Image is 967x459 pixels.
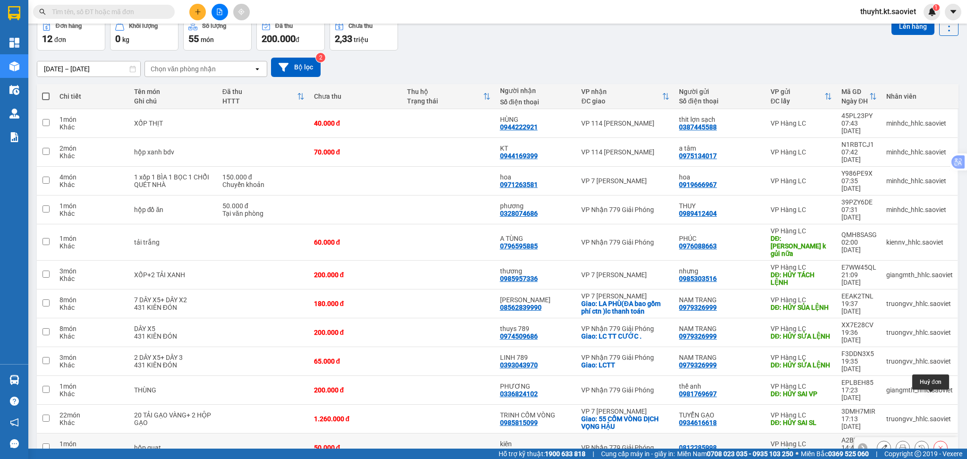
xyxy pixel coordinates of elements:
[134,238,213,246] div: tải trắng
[10,439,19,448] span: message
[222,202,305,210] div: 50.000 đ
[59,304,125,311] div: Khác
[679,390,717,398] div: 0981769697
[256,17,325,51] button: Đã thu200.000đ
[841,444,877,459] div: 14:49 [DATE]
[134,296,213,304] div: 7 DÂY X5+ DÂY X2
[10,418,19,427] span: notification
[262,33,296,44] span: 200.000
[59,210,125,217] div: Khác
[9,61,19,71] img: warehouse-icon
[891,18,934,35] button: Lên hàng
[886,148,953,156] div: minhdc_hhlc.saoviet
[189,4,206,20] button: plus
[841,177,877,192] div: 07:35 [DATE]
[59,296,125,304] div: 8 món
[771,263,832,271] div: VP Hàng LC
[841,292,877,300] div: EEAK2TNL
[402,84,495,109] th: Toggle SortBy
[886,238,953,246] div: kiennv_hhlc.saoviet
[314,238,398,246] div: 60.000 đ
[134,173,213,188] div: 1 xốp 1 BÌA 1 BỌC 1 CHỔI QUÉT NHÀ
[151,64,216,74] div: Chọn văn phòng nhận
[9,375,19,385] img: warehouse-icon
[581,408,670,415] div: VP 7 [PERSON_NAME]
[354,36,368,43] span: triệu
[314,386,398,394] div: 200.000 đ
[581,238,670,246] div: VP Nhận 779 Giải Phóng
[212,4,228,20] button: file-add
[134,304,213,311] div: 431 KIÊN ĐÓN
[679,275,717,282] div: 0985303516
[59,332,125,340] div: Khác
[828,450,869,458] strong: 0369 525 060
[841,112,877,119] div: 45PL23PY
[886,415,953,423] div: truongvv_hhlc.saoviet
[233,4,250,20] button: aim
[37,61,140,76] input: Select a date range.
[679,116,761,123] div: thit lợn sạch
[500,440,572,448] div: kiên
[581,354,670,361] div: VP Nhận 779 Giải Phóng
[841,436,877,444] div: A2BIQA6A
[771,332,832,340] div: DĐ: HỦY SỬA LỆNH
[886,357,953,365] div: truongvv_hhlc.saoviet
[841,263,877,271] div: E7WW45QL
[500,202,572,210] div: phương
[314,357,398,365] div: 65.000 đ
[335,33,352,44] span: 2,33
[581,88,662,95] div: VP nhận
[500,448,538,455] div: 0929991313
[679,144,761,152] div: a tâm
[679,325,761,332] div: NAM TRANG
[771,304,832,311] div: DĐ: HỦY SỦA LỆNH
[679,382,761,390] div: thế anh
[593,449,594,459] span: |
[771,206,832,213] div: VP Hàng LC
[52,7,163,17] input: Tìm tên, số ĐT hoặc mã đơn
[679,332,717,340] div: 0979326999
[581,97,662,105] div: ĐC giao
[59,93,125,100] div: Chi tiết
[222,181,305,188] div: Chuyển khoản
[314,93,398,100] div: Chưa thu
[771,296,832,304] div: VP Hàng LC
[771,235,832,257] div: DĐ: huỷ khánh k gủi nữa
[886,177,953,185] div: minhdc_hhlc.saoviet
[314,148,398,156] div: 70.000 đ
[59,242,125,250] div: Khác
[679,411,761,419] div: TUYỂN GẠO
[500,210,538,217] div: 0328074686
[59,325,125,332] div: 8 món
[886,300,953,307] div: truongvv_hhlc.saoviet
[314,119,398,127] div: 40.000 đ
[39,8,46,15] span: search
[679,235,761,242] div: PHÚC
[577,84,674,109] th: Toggle SortBy
[677,449,793,459] span: Miền Nam
[37,17,105,51] button: Đơn hàng12đơn
[59,448,125,455] div: Khác
[581,361,670,369] div: Giao: LCTT
[933,4,940,11] sup: 1
[500,354,572,361] div: LINH 789
[222,173,305,181] div: 150.000 đ
[886,271,953,279] div: giangmth_hhlc.saoviet
[316,53,325,62] sup: 2
[771,271,832,286] div: DĐ: HỦY TÁCH LỆNH
[314,444,398,451] div: 50.000 đ
[9,38,19,48] img: dashboard-icon
[581,148,670,156] div: VP 114 [PERSON_NAME]
[314,415,398,423] div: 1.260.000 đ
[915,450,921,457] span: copyright
[841,170,877,177] div: Y986PE9X
[134,361,213,369] div: 431 KIÊN ĐÓN
[886,93,953,100] div: Nhân viên
[771,148,832,156] div: VP Hàng LC
[841,408,877,415] div: 3DMH7MIR
[59,382,125,390] div: 1 món
[59,390,125,398] div: Khác
[679,444,717,451] div: 0812285998
[679,361,717,369] div: 0979326999
[59,354,125,361] div: 3 món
